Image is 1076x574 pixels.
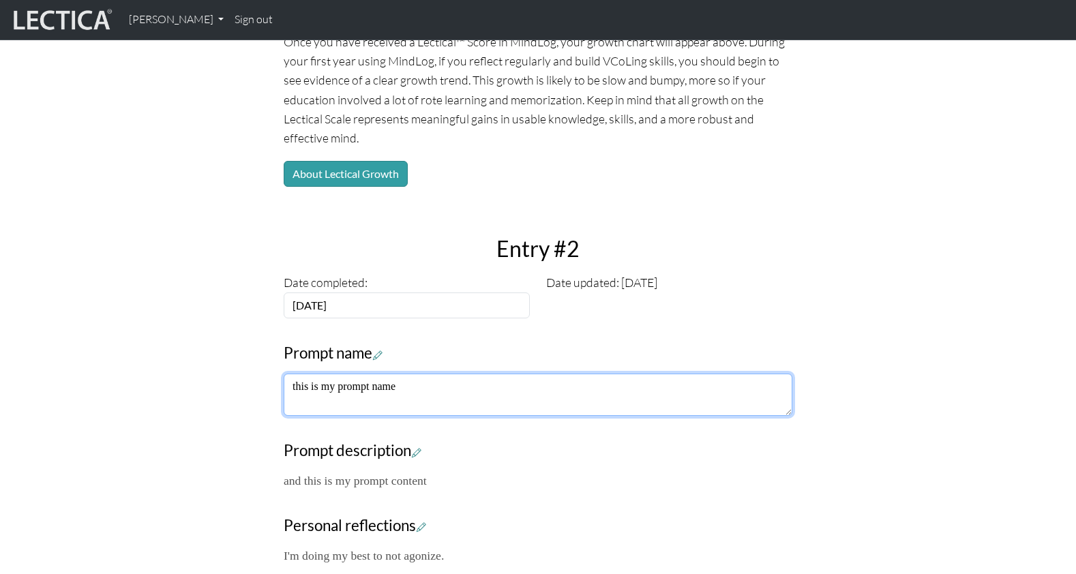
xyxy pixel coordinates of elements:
p: I'm doing my best to not agonize. [284,546,792,565]
label: Date completed: [284,273,368,292]
a: Sign out [229,5,278,34]
p: and this is my prompt content [284,471,792,490]
h3: Prompt name [284,344,792,363]
h3: Personal reflections [284,517,792,535]
h2: Entry #2 [275,236,801,262]
h3: Prompt description [284,442,792,460]
p: Once you have received a Lectical™ Score in MindLog, your growth chart will appear above. During ... [284,32,792,147]
img: lecticalive [10,7,113,33]
a: [PERSON_NAME] [123,5,229,34]
div: Date updated: [DATE] [538,273,801,318]
button: About Lectical Growth [284,161,408,187]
